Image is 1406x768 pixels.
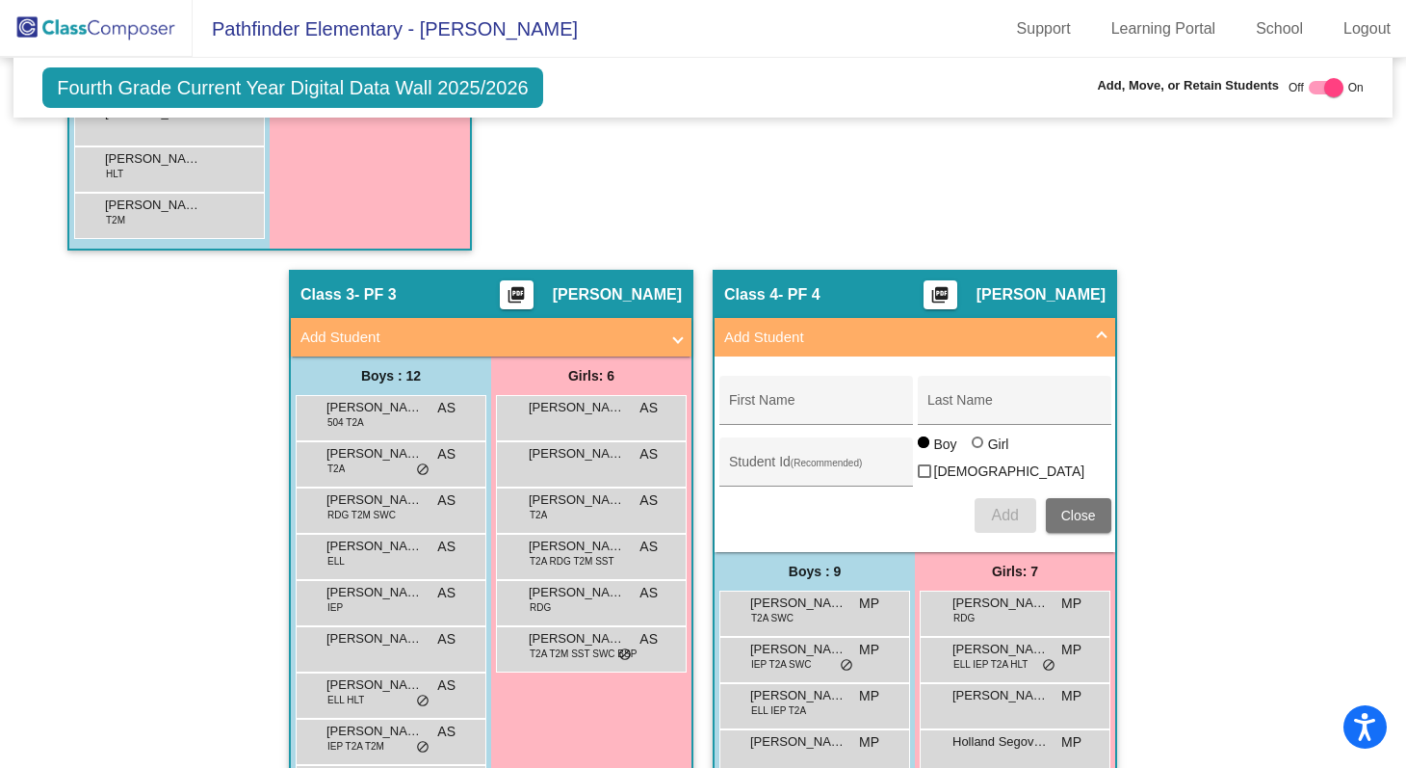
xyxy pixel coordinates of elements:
[505,285,528,312] mat-icon: picture_as_pdf
[715,552,915,591] div: Boys : 9
[300,285,354,305] span: Class 3
[437,444,456,464] span: AS
[928,285,951,312] mat-icon: picture_as_pdf
[1289,79,1304,96] span: Off
[933,435,957,454] div: Boy
[1328,13,1406,44] a: Logout
[924,280,957,309] button: Print Students Details
[715,357,1115,552] div: Add Student
[416,463,430,478] span: do_not_disturb_alt
[927,400,1101,415] input: Last Name
[1046,498,1111,533] button: Close
[437,490,456,511] span: AS
[529,444,625,463] span: [PERSON_NAME]
[42,67,543,108] span: Fourth Grade Current Year Digital Data Wall 2025/2026
[952,732,1049,752] span: Holland Segoviano
[953,657,1028,672] span: ELL IEP T2A HLT
[915,552,1115,591] div: Girls: 7
[416,740,430,755] span: do_not_disturb_alt
[437,675,456,696] span: AS
[1061,508,1096,523] span: Close
[715,318,1115,357] mat-expansion-panel-header: Add Student
[106,213,125,227] span: T2M
[437,537,456,557] span: AS
[326,675,423,695] span: [PERSON_NAME]
[326,629,423,649] span: [PERSON_NAME]
[437,583,456,603] span: AS
[987,435,1009,454] div: Girl
[1002,13,1086,44] a: Support
[326,398,423,417] span: [PERSON_NAME]
[859,686,879,706] span: MP
[105,149,201,169] span: [PERSON_NAME]
[326,537,423,556] span: [PERSON_NAME]
[1240,13,1318,44] a: School
[729,462,902,477] input: Student Id
[530,647,637,661] span: T2A T2M SST SWC BSP
[437,398,456,418] span: AS
[724,285,778,305] span: Class 4
[1348,79,1364,96] span: On
[991,507,1018,523] span: Add
[840,658,853,674] span: do_not_disturb_alt
[437,629,456,649] span: AS
[326,583,423,602] span: [PERSON_NAME]
[639,398,658,418] span: AS
[751,611,794,625] span: T2A SWC
[729,400,902,415] input: First Name
[750,732,846,752] span: [PERSON_NAME] [PERSON_NAME]
[105,196,201,215] span: [PERSON_NAME]
[327,693,364,707] span: ELL HLT
[327,739,384,754] span: IEP T2A T2M
[859,640,879,660] span: MP
[639,444,658,464] span: AS
[1061,594,1081,614] span: MP
[750,640,846,659] span: [PERSON_NAME]
[778,285,820,305] span: - PF 4
[975,498,1036,533] button: Add
[639,583,658,603] span: AS
[193,13,578,44] span: Pathfinder Elementary - [PERSON_NAME]
[1061,732,1081,753] span: MP
[327,554,345,569] span: ELL
[1097,76,1279,95] span: Add, Move, or Retain Students
[326,490,423,510] span: [PERSON_NAME]
[327,600,343,615] span: IEP
[327,462,345,476] span: T2A
[529,629,625,649] span: [PERSON_NAME]
[618,648,632,663] span: do_not_disturb_alt
[326,722,423,741] span: [PERSON_NAME]
[437,722,456,742] span: AS
[859,594,879,614] span: MP
[952,686,1049,705] span: [PERSON_NAME]
[300,327,659,349] mat-panel-title: Add Student
[491,357,691,395] div: Girls: 6
[1061,640,1081,660] span: MP
[326,444,423,463] span: [PERSON_NAME]
[1061,686,1081,706] span: MP
[750,686,846,705] span: [PERSON_NAME]
[724,327,1082,349] mat-panel-title: Add Student
[529,398,625,417] span: [PERSON_NAME]
[953,611,975,625] span: RDG
[639,490,658,511] span: AS
[751,703,806,718] span: ELL IEP T2A
[1042,658,1055,674] span: do_not_disturb_alt
[327,415,364,430] span: 504 T2A
[934,460,1085,483] span: [DEMOGRAPHIC_DATA]
[354,285,397,305] span: - PF 3
[529,583,625,602] span: [PERSON_NAME]
[751,657,811,672] span: IEP T2A SWC
[416,694,430,709] span: do_not_disturb_alt
[952,640,1049,659] span: [PERSON_NAME]
[952,594,1049,613] span: [PERSON_NAME]
[327,508,396,522] span: RDG T2M SWC
[500,280,534,309] button: Print Students Details
[530,554,614,569] span: T2A RDG T2M SST
[859,732,879,753] span: MP
[291,318,691,357] mat-expansion-panel-header: Add Student
[530,508,547,522] span: T2A
[553,285,682,305] span: [PERSON_NAME]
[976,285,1106,305] span: [PERSON_NAME]
[639,537,658,557] span: AS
